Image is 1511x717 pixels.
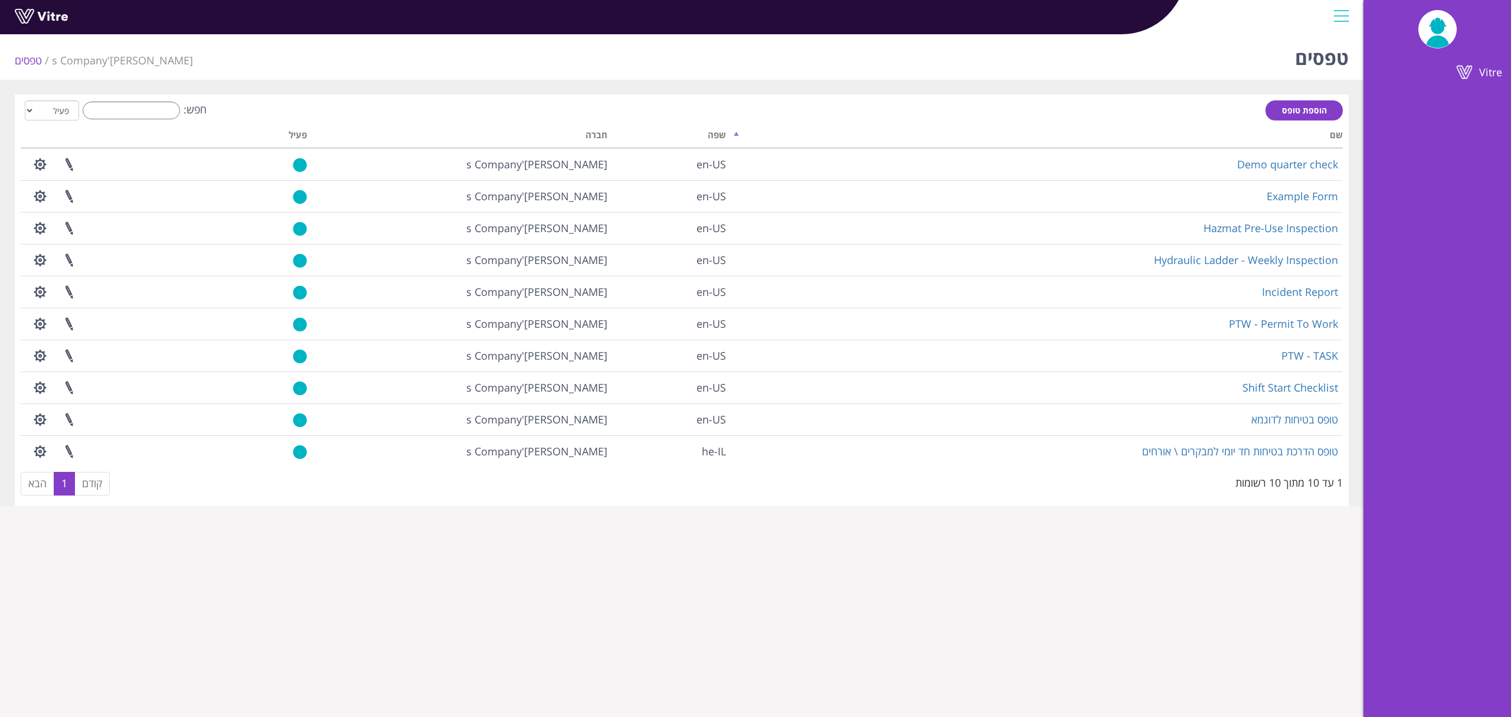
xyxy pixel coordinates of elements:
a: Hazmat Pre-Use Inspection [1203,221,1338,235]
th: חברה [312,126,612,148]
img: yes [293,317,307,332]
span: 409 [466,444,607,458]
span: 409 [466,380,607,395]
td: en-US [612,276,731,308]
a: Hydraulic Ladder - Weekly Inspection [1154,253,1338,267]
td: en-US [612,308,731,340]
a: 1 [54,472,75,496]
td: en-US [612,244,731,276]
div: 1 עד 10 מתוך 10 רשומות [1235,471,1343,491]
a: Incident Report [1262,285,1338,299]
td: en-US [612,403,731,435]
th: שם: activate to sort column descending [731,126,1343,148]
img: UserPic.png [1418,11,1457,48]
a: PTW - Permit To Work [1229,317,1338,331]
img: yes [293,158,307,172]
th: שפה [612,126,731,148]
th: פעיל [226,126,312,148]
td: en-US [612,148,731,180]
img: yes [293,413,307,428]
span: 409 [52,53,193,67]
td: en-US [612,340,731,371]
a: הוספת טופס [1265,100,1343,120]
img: yes [293,445,307,459]
img: yes [293,221,307,236]
a: Vitre [1363,59,1511,86]
span: 409 [466,221,607,235]
span: 409 [466,253,607,267]
span: 409 [466,348,607,363]
h1: טפסים [1295,30,1349,80]
a: Demo quarter check [1237,157,1338,171]
span: הוספת טופס [1282,105,1327,116]
a: טופס בטיחות לדוגמא [1251,412,1338,426]
span: 409 [466,157,607,171]
td: en-US [612,180,731,212]
a: קודם [74,472,110,496]
img: yes [293,190,307,204]
span: Vitre [1479,65,1502,79]
a: PTW - TASK [1281,348,1338,363]
a: הבא [21,472,54,496]
label: חפש: [79,102,207,119]
td: he-IL [612,435,731,467]
a: Shift Start Checklist [1242,380,1338,395]
a: Example Form [1267,189,1338,203]
img: yes [293,349,307,364]
span: 409 [466,317,607,331]
span: 409 [466,412,607,426]
img: yes [293,253,307,268]
span: 409 [466,285,607,299]
li: טפסים [15,53,52,69]
img: yes [293,285,307,300]
span: 409 [466,189,607,203]
a: טופס הדרכת בטיחות חד יומי למבקרים \ אורחים [1142,444,1338,458]
td: en-US [612,371,731,403]
input: חפש: [83,102,180,119]
td: en-US [612,212,731,244]
img: yes [293,381,307,396]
